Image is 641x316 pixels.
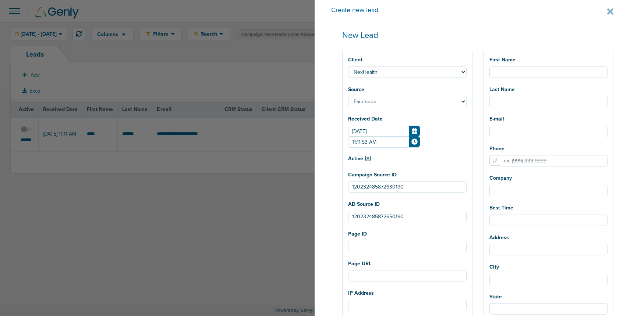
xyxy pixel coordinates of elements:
[331,6,595,15] h4: Create new lead
[348,86,364,93] label: Source
[500,155,608,166] input: ex. (999) 999-9999
[489,56,516,64] label: First Name
[489,234,509,241] label: Address
[342,30,613,40] h1: New Lead
[489,293,502,301] label: State
[348,56,362,64] label: Client
[489,204,513,212] label: Best Time
[348,230,367,238] label: Page ID
[489,175,512,182] label: Company
[489,86,515,93] label: Last Name
[348,201,380,208] label: AD Source ID
[348,260,371,267] label: Page URL
[489,263,499,271] label: City
[348,171,397,179] label: Campaign Source ID
[348,155,363,162] span: Active
[489,115,504,123] label: E-mail
[489,145,504,152] label: Phone
[348,290,374,297] label: IP Address
[348,115,383,123] label: Received Date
